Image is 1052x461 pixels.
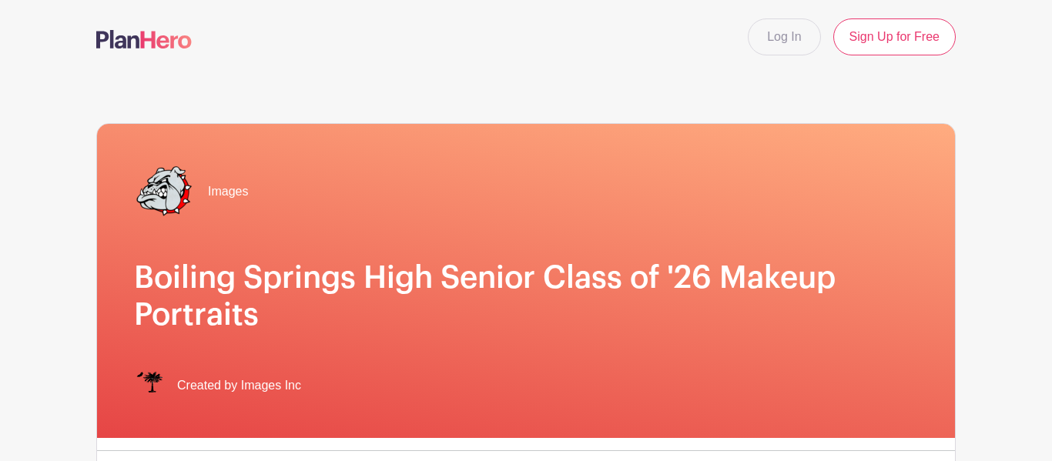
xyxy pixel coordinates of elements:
[208,182,248,201] span: Images
[833,18,956,55] a: Sign Up for Free
[96,30,192,48] img: logo-507f7623f17ff9eddc593b1ce0a138ce2505c220e1c5a4e2b4648c50719b7d32.svg
[134,161,196,222] img: bshs%20transp..png
[134,259,918,333] h1: Boiling Springs High Senior Class of '26 Makeup Portraits
[177,376,301,395] span: Created by Images Inc
[748,18,820,55] a: Log In
[134,370,165,401] img: IMAGES%20logo%20transparenT%20PNG%20s.png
